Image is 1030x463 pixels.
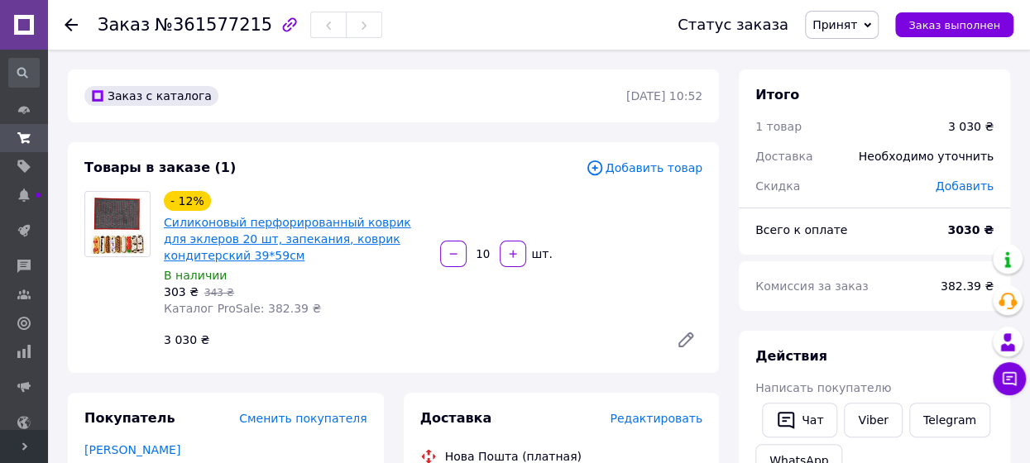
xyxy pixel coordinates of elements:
span: Покупатель [84,410,175,426]
div: 3 030 ₴ [157,328,663,351]
span: Товары в заказе (1) [84,160,236,175]
button: Чат [762,403,837,437]
span: Добавить товар [586,159,702,177]
div: 3 030 ₴ [948,118,994,135]
span: Всего к оплате [755,223,847,236]
span: В наличии [164,269,227,282]
span: 1 товар [755,120,802,133]
a: Telegram [909,403,990,437]
div: Заказ с каталога [84,86,218,106]
a: Редактировать [669,323,702,356]
span: Доставка [755,150,812,163]
span: Написать покупателю [755,381,891,394]
span: Доставка [420,410,492,426]
span: 382.39 ₴ [941,279,994,293]
time: [DATE] 10:52 [626,89,702,103]
span: 303 ₴ [164,285,199,298]
span: Действия [755,348,827,364]
span: Сменить покупателя [239,412,366,425]
span: Скидка [755,179,800,193]
span: Каталог ProSale: 382.39 ₴ [164,302,321,315]
div: Необходимо уточнить [849,138,1004,174]
span: Комиссия за заказ [755,279,869,293]
span: Заказ [98,15,150,35]
span: Добавить [936,179,994,193]
span: №361577215 [155,15,272,35]
div: Вернуться назад [65,17,78,33]
div: шт. [528,246,554,262]
a: [PERSON_NAME] [84,443,180,456]
span: 343 ₴ [204,287,234,298]
span: Редактировать [610,412,702,425]
img: Силиконовый перфорированный коврик для эклеров 20 шт, запекания, коврик кондитерский 39*59см [85,192,150,256]
button: Заказ выполнен [895,12,1013,37]
a: Силиконовый перфорированный коврик для эклеров 20 шт, запекания, коврик кондитерский 39*59см [164,216,411,262]
span: Принят [812,18,857,31]
span: Заказ выполнен [908,19,1000,31]
div: - 12% [164,191,211,211]
a: Viber [844,403,902,437]
b: 3030 ₴ [947,223,994,236]
span: Итого [755,87,799,103]
div: Статус заказа [678,17,788,33]
button: Чат с покупателем [993,362,1026,395]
